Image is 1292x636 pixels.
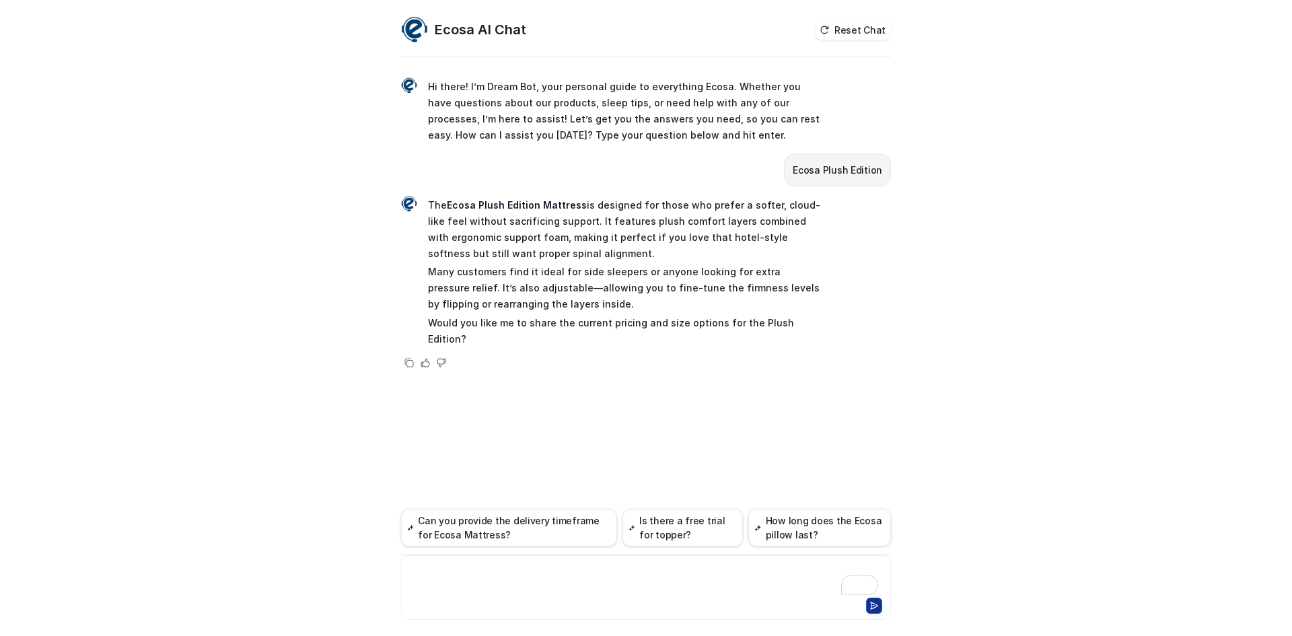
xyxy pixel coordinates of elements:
[401,16,428,43] img: Widget
[748,509,891,546] button: How long does the Ecosa pillow last?
[401,77,417,94] img: Widget
[428,264,822,312] p: Many customers find it ideal for side sleepers or anyone looking for extra pressure relief. It’s ...
[428,315,822,347] p: Would you like me to share the current pricing and size options for the Plush Edition?
[793,162,882,178] p: Ecosa Plush Edition
[622,509,743,546] button: Is there a free trial for topper?
[435,20,526,39] h2: Ecosa AI Chat
[401,509,617,546] button: Can you provide the delivery timeframe for Ecosa Mattress?
[447,199,587,211] strong: Ecosa Plush Edition Mattress
[401,196,417,212] img: Widget
[816,20,891,40] button: Reset Chat
[404,564,888,595] div: To enrich screen reader interactions, please activate Accessibility in Grammarly extension settings
[428,79,822,143] p: Hi there! I’m Dream Bot, your personal guide to everything Ecosa. Whether you have questions abou...
[428,197,822,262] p: The is designed for those who prefer a softer, cloud-like feel without sacrificing support. It fe...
